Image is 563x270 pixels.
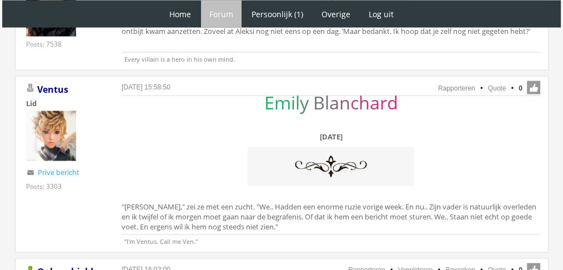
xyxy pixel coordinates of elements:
[122,83,170,91] a: [DATE] 15:58:50
[325,90,329,115] span: l
[245,144,417,188] img: images?q=tbn:ANd9GcQxh_dKYJ6d2opsgMy34fPaaaM5sn_faQJLtk3xgPAhd5OabBxeFkj8ZjWDATOcuQbsyA&usqp=CAU
[350,90,359,115] span: c
[339,90,350,115] span: n
[264,90,274,115] span: E
[300,90,309,115] span: y
[438,84,475,92] a: Rapporteren
[527,81,540,94] span: Like deze post
[26,182,62,191] div: Posts: 3303
[122,234,540,246] p: "I'm Ventus. Call me Ven."
[274,90,291,115] span: m
[122,52,540,63] p: Every villain is a hero in his own mind.
[26,111,76,161] img: Ventus
[26,84,35,93] img: Gebruiker is offline
[26,98,104,108] div: Lid
[488,84,506,92] a: Quote
[387,90,398,115] span: d
[295,90,300,115] span: l
[37,83,68,96] a: Ventus
[320,132,343,142] b: [DATE]
[519,83,522,93] span: 0
[329,90,339,115] span: a
[38,167,79,177] a: Prive bericht
[26,39,62,49] div: Posts: 7538
[291,90,295,115] span: i
[122,98,540,234] div: "[PERSON_NAME]," zei ze met een zucht. "We.. Hadden een enorme ruzie vorige week. En nu.. Zijn va...
[359,90,370,115] span: h
[380,90,387,115] span: r
[313,90,325,115] span: B
[370,90,380,115] span: a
